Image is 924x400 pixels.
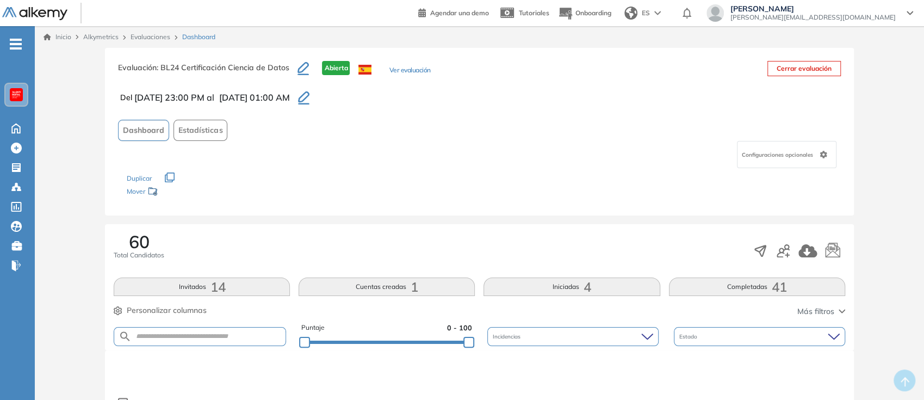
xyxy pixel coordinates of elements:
[114,278,290,296] button: Invitados14
[730,4,896,13] span: [PERSON_NAME]
[624,7,637,20] img: world
[389,65,430,77] button: Ver evaluación
[114,250,164,260] span: Total Candidatos
[674,327,845,346] div: Estado
[119,330,132,343] img: SEARCH_ALT
[558,2,611,25] button: Onboarding
[301,323,325,333] span: Puntaje
[447,323,472,333] span: 0 - 100
[767,61,841,76] button: Cerrar evaluación
[129,233,150,250] span: 60
[322,61,350,75] span: Abierta
[134,91,204,104] span: [DATE] 23:00 PM
[83,33,119,41] span: Alkymetrics
[12,90,21,99] img: https://assets.alkemy.org/workspaces/620/d203e0be-08f6-444b-9eae-a92d815a506f.png
[797,306,845,317] button: Más filtros
[418,5,489,19] a: Agendar una demo
[493,333,523,341] span: Incidencias
[654,11,661,15] img: arrow
[123,125,164,136] span: Dashboard
[487,327,659,346] div: Incidencias
[207,91,214,104] span: al
[669,278,845,296] button: Completadas41
[120,92,132,103] span: Del
[430,9,489,17] span: Agendar una demo
[114,305,207,316] button: Personalizar columnas
[127,182,235,202] div: Mover
[742,151,815,159] span: Configuraciones opcionales
[127,174,152,182] span: Duplicar
[10,43,22,45] i: -
[173,120,227,141] button: Estadísticas
[358,65,371,75] img: ESP
[575,9,611,17] span: Onboarding
[44,32,71,42] a: Inicio
[730,13,896,22] span: [PERSON_NAME][EMAIL_ADDRESS][DOMAIN_NAME]
[679,333,699,341] span: Estado
[178,125,222,136] span: Estadísticas
[131,33,170,41] a: Evaluaciones
[483,278,660,296] button: Iniciadas4
[2,7,67,21] img: Logo
[299,278,475,296] button: Cuentas creadas1
[127,305,207,316] span: Personalizar columnas
[118,61,297,84] h3: Evaluación
[642,8,650,18] span: ES
[219,91,289,104] span: [DATE] 01:00 AM
[118,120,169,141] button: Dashboard
[157,63,289,72] span: : BL24 Certificación Ciencia de Datos
[737,141,836,168] div: Configuraciones opcionales
[519,9,549,17] span: Tutoriales
[182,32,215,42] span: Dashboard
[797,306,834,317] span: Más filtros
